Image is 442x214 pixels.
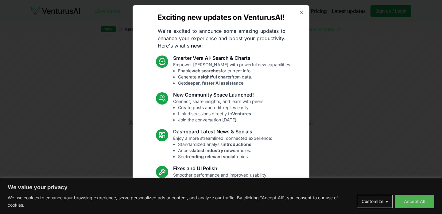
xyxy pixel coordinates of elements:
li: Get . [178,80,291,86]
h2: Exciting new updates on VenturusAI! [157,13,285,22]
h3: Smarter Vera AI: Search & Charts [173,54,291,62]
li: Enable for current info. [178,68,291,74]
p: Smoother performance and improved usability: [173,172,268,197]
li: Create posts and edit replies easily. [178,105,265,111]
h3: Fixes and UI Polish [173,165,268,172]
strong: deeper, faster AI assistance [185,80,243,86]
li: Join the conversation [DATE]! [178,117,265,123]
strong: Ventures [232,111,251,116]
p: Connect, share insights, and learn with peers: [173,98,265,123]
p: Empower [PERSON_NAME] with powerful new capabilities: [173,62,291,86]
strong: introductions [223,142,251,147]
li: Fixed mobile chat & sidebar glitches. [178,184,268,190]
strong: new [191,43,201,49]
strong: latest industry news [193,148,235,153]
h3: New Community Space Launched! [173,91,265,98]
strong: insightful charts [196,74,231,79]
li: Resolved Vera chart loading issue. [178,178,268,184]
li: Link discussions directly to . [178,111,265,117]
p: Enjoy a more streamlined, connected experience: [173,135,272,160]
strong: trending relevant social [186,154,235,159]
p: We're excited to announce some amazing updates to enhance your experience and boost your producti... [153,27,290,49]
li: See topics. [178,154,272,160]
li: Generate from data. [178,74,291,80]
h3: Dashboard Latest News & Socials [173,128,272,135]
li: Enhanced overall UI consistency. [178,190,268,197]
strong: web searches [192,68,221,73]
li: Standardized analysis . [178,141,272,147]
li: Access articles. [178,147,272,154]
